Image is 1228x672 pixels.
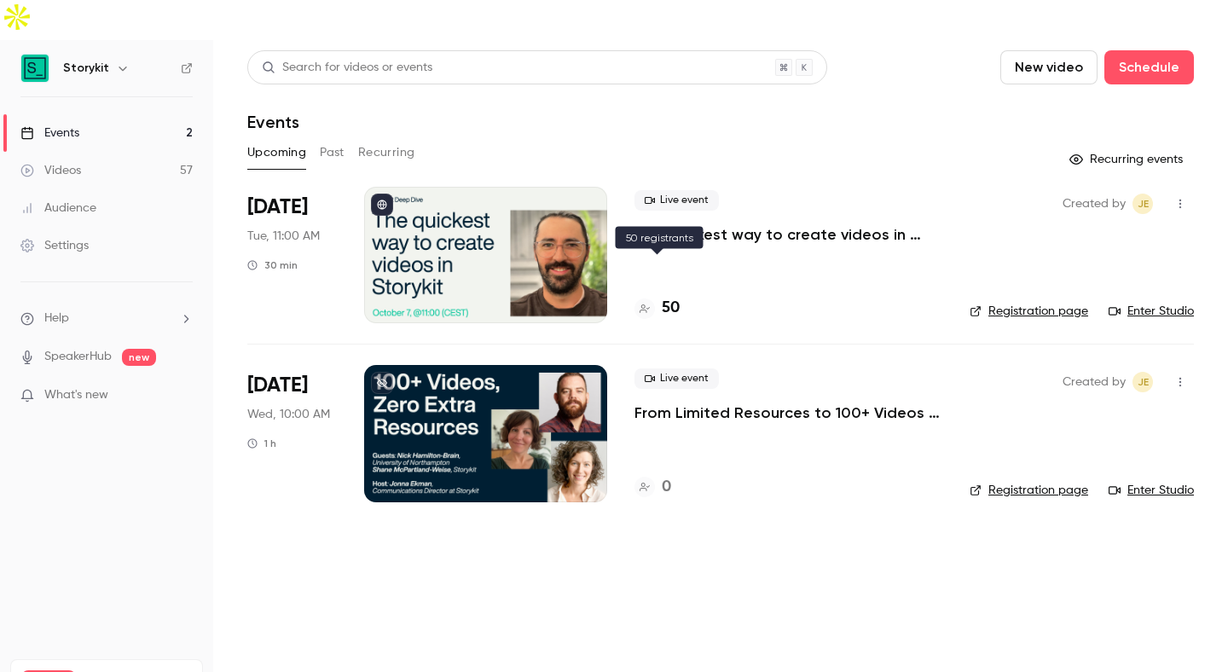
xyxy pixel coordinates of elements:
[172,388,193,403] iframe: Noticeable Trigger
[970,482,1088,499] a: Registration page
[1109,303,1194,320] a: Enter Studio
[1063,194,1126,214] span: Created by
[1000,50,1098,84] button: New video
[1062,146,1194,173] button: Recurring events
[1132,372,1153,392] span: Jonna Ekman
[20,125,79,142] div: Events
[247,406,330,423] span: Wed, 10:00 AM
[247,194,308,221] span: [DATE]
[634,190,719,211] span: Live event
[662,476,671,499] h4: 0
[247,187,337,323] div: Oct 7 Tue, 11:00 AM (Europe/Stockholm)
[1109,482,1194,499] a: Enter Studio
[1104,50,1194,84] button: Schedule
[21,55,49,82] img: Storykit
[1138,372,1149,392] span: JE
[20,200,96,217] div: Audience
[247,258,298,272] div: 30 min
[44,310,69,327] span: Help
[20,237,89,254] div: Settings
[634,224,942,245] a: The quickest way to create videos in Storykit
[634,476,671,499] a: 0
[247,228,320,245] span: Tue, 11:00 AM
[358,139,415,166] button: Recurring
[662,297,680,320] h4: 50
[247,437,276,450] div: 1 h
[247,112,299,132] h1: Events
[320,139,345,166] button: Past
[634,368,719,389] span: Live event
[20,310,193,327] li: help-dropdown-opener
[44,348,112,366] a: SpeakerHub
[20,162,81,179] div: Videos
[247,372,308,399] span: [DATE]
[1138,194,1149,214] span: JE
[1132,194,1153,214] span: Jonna Ekman
[634,403,942,423] a: From Limited Resources to 100+ Videos — How Automation Makes It Possible
[262,59,432,77] div: Search for videos or events
[634,297,680,320] a: 50
[44,386,108,404] span: What's new
[247,139,306,166] button: Upcoming
[247,365,337,501] div: Oct 22 Wed, 10:00 AM (Europe/Stockholm)
[970,303,1088,320] a: Registration page
[122,349,156,366] span: new
[1063,372,1126,392] span: Created by
[63,60,109,77] h6: Storykit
